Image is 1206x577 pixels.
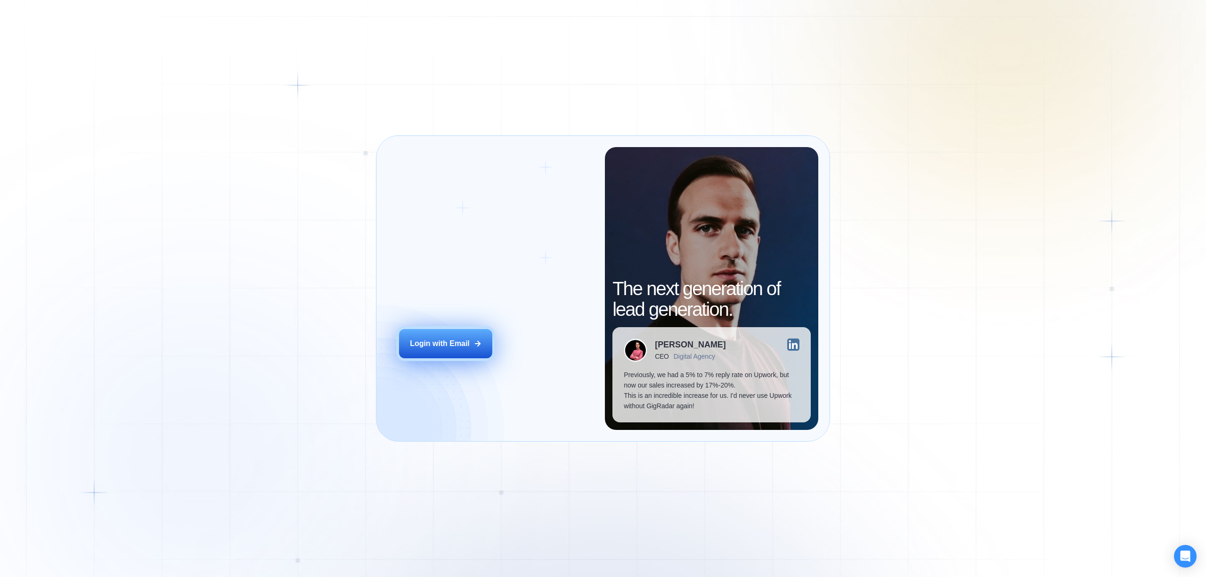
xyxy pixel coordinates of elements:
[624,370,799,411] p: Previously, we had a 5% to 7% reply rate on Upwork, but now our sales increased by 17%-20%. This ...
[655,340,726,349] div: [PERSON_NAME]
[399,329,492,358] button: Login with Email
[410,338,470,349] div: Login with Email
[1174,545,1197,568] div: Open Intercom Messenger
[655,353,668,360] div: CEO
[674,353,715,360] div: Digital Agency
[612,278,810,320] h2: The next generation of lead generation.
